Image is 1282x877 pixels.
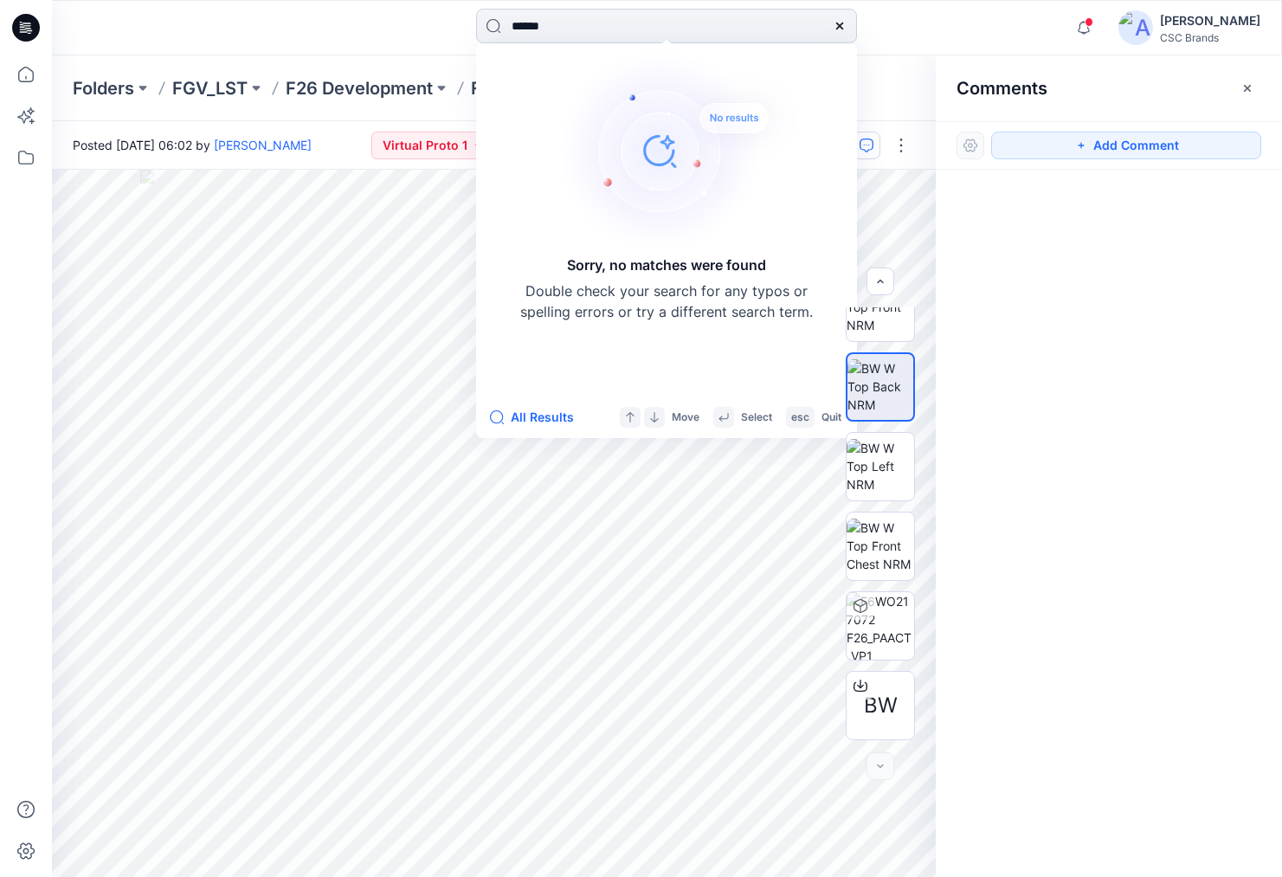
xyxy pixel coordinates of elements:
img: avatar [1118,10,1153,45]
a: Folders [73,76,134,100]
button: Add Comment [991,132,1261,159]
div: CSC Brands [1160,31,1260,44]
span: Posted [DATE] 06:02 by [73,136,312,154]
span: BW [864,690,898,721]
p: Double check your search for any typos or spelling errors or try a different search term. [519,281,814,322]
a: FGV_LST [172,76,248,100]
button: All Results [490,407,585,428]
a: [PERSON_NAME] [214,138,312,152]
h5: Sorry, no matches were found [567,255,766,275]
div: [PERSON_NAME] [1160,10,1260,31]
img: BW W Top Back NRM [847,359,913,414]
img: BW W Top Front Chest NRM [847,519,914,573]
h2: Comments [957,78,1047,99]
img: F6WO217072 F26_PAACT_VP1 Colorway 1 [847,592,914,660]
p: Quit [821,409,841,427]
img: Sorry, no matches were found [559,47,802,255]
p: Select [741,409,772,427]
p: F6WO217072 F26_PAACT_VP1 [471,76,722,100]
a: F26 Development [286,76,433,100]
img: BW W Top Left NRM [847,439,914,493]
img: BW W Top Front NRM [847,280,914,334]
p: esc [791,409,809,427]
p: Move [672,409,699,427]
